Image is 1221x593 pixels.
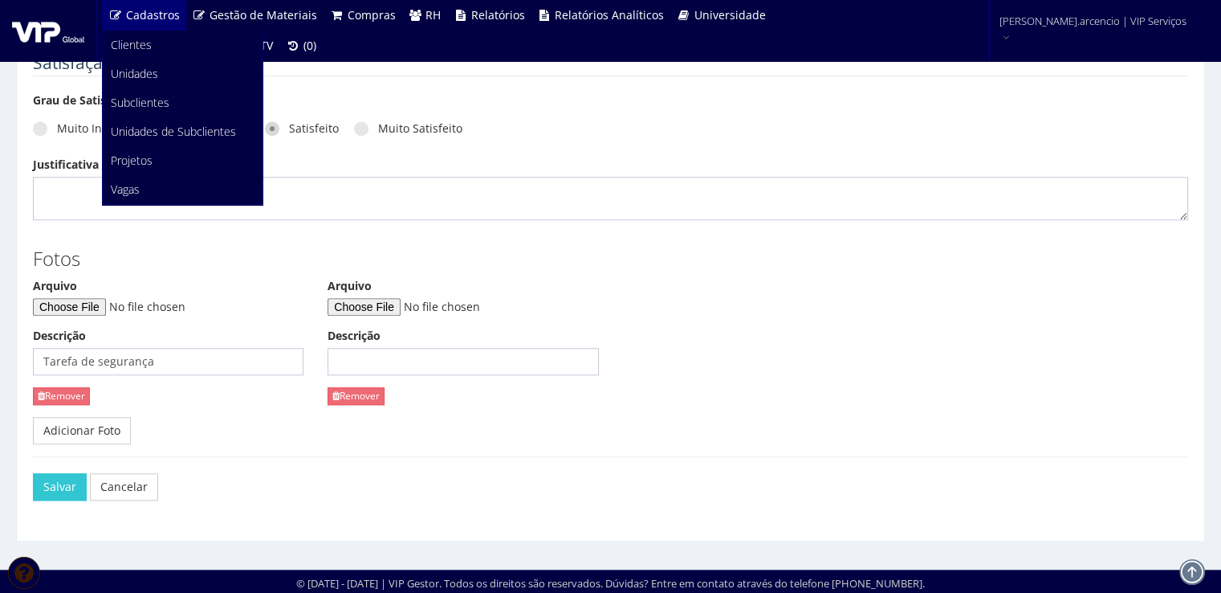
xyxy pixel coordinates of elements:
[33,328,86,344] label: Descrição
[111,66,158,81] span: Unidades
[12,18,84,43] img: logo
[328,278,372,294] label: Arquivo
[103,175,262,204] a: Vagas
[33,417,131,444] a: Adicionar Foto
[111,124,236,139] span: Unidades de Subclientes
[999,13,1186,29] span: [PERSON_NAME].arcencio | VIP Serviços
[33,278,77,294] label: Arquivo
[103,59,262,88] a: Unidades
[111,182,140,197] span: Vagas
[354,121,462,137] label: Muito Satisfeito
[260,38,273,53] span: TV
[265,121,339,137] label: Satisfeito
[33,248,1188,269] h3: Fotos
[694,7,766,22] span: Universidade
[33,51,1188,76] legend: Satisfação do Cliente
[111,95,169,110] span: Subclientes
[425,7,441,22] span: RH
[103,117,262,146] a: Unidades de Subclientes
[33,387,90,404] a: Remover
[33,473,87,501] button: Salvar
[33,157,175,173] label: Justificativa / Observação
[328,387,385,404] a: Remover
[90,473,158,501] a: Cancelar
[471,7,525,22] span: Relatórios
[348,7,396,22] span: Compras
[210,7,317,22] span: Gestão de Materiais
[279,31,323,61] a: (0)
[103,31,262,59] a: Clientes
[33,121,151,137] label: Muito Insatisfeito
[111,153,153,168] span: Projetos
[296,576,925,591] div: © [DATE] - [DATE] | VIP Gestor. Todos os direitos são reservados. Dúvidas? Entre em contato atrav...
[33,92,136,108] label: Grau de Satisfação
[103,88,262,117] a: Subclientes
[126,7,180,22] span: Cadastros
[103,146,262,175] a: Projetos
[328,328,381,344] label: Descrição
[111,37,152,52] span: Clientes
[303,38,316,53] span: (0)
[555,7,664,22] span: Relatórios Analíticos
